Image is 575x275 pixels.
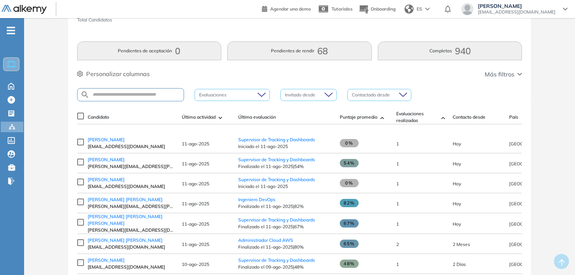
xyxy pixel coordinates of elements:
span: 65% [340,240,359,248]
a: [PERSON_NAME] [PERSON_NAME] [PERSON_NAME] [88,213,174,227]
span: [GEOGRAPHIC_DATA] [509,181,556,186]
span: [PERSON_NAME][EMAIL_ADDRESS][PERSON_NAME][DOMAIN_NAME] [88,203,174,210]
span: [EMAIL_ADDRESS][DOMAIN_NAME] [478,9,555,15]
span: [PERSON_NAME] [88,137,125,142]
span: Finalizado el 09-ago-2025 | 48% [238,264,332,270]
span: ES [417,6,422,12]
button: Completos940 [378,41,522,60]
span: Contacto desde [453,114,485,121]
span: [PERSON_NAME] [88,157,125,162]
span: Total Candidatos [77,17,112,23]
span: 1 [396,261,399,267]
span: Personalizar columnas [86,69,150,78]
span: Ingeniero DevOps [238,197,275,202]
a: Supervisor de Tracking y Dashboards [238,177,315,182]
span: 54% [340,159,359,167]
a: Supervisor de Tracking y Dashboards [238,157,315,162]
span: Candidato [88,114,109,121]
span: 11-ago-2025 [182,221,209,227]
a: Agendar una demo [262,4,311,13]
span: 1 [396,161,399,167]
a: [PERSON_NAME] [88,257,174,264]
a: Administrador Cloud AWS [238,237,293,243]
span: 1 [396,201,399,206]
span: Evaluaciones realizadas [396,110,438,124]
span: 11-ago-2025 [182,241,209,247]
span: 11-ago-2025 [182,181,209,186]
span: Iniciado el 11-ago-2025 [238,143,332,150]
span: 82% [340,199,359,207]
span: Puntaje promedio [340,114,377,121]
span: 2 [396,241,399,247]
i: - [7,30,15,31]
span: Finalizado el 11-ago-2025 | 54% [238,163,332,170]
span: [EMAIL_ADDRESS][DOMAIN_NAME] [88,183,174,190]
span: 67% [340,219,359,228]
span: Onboarding [371,6,396,12]
span: Iniciado el 11-ago-2025 [238,183,332,190]
span: [EMAIL_ADDRESS][DOMAIN_NAME] [88,143,174,150]
span: Tutoriales [332,6,353,12]
span: [GEOGRAPHIC_DATA] [509,241,556,247]
span: [PERSON_NAME][EMAIL_ADDRESS][DOMAIN_NAME] [88,227,174,234]
button: Onboarding [359,1,396,17]
span: 10-ago-2025 [182,261,209,267]
span: 11-ago-2025 [453,221,461,227]
span: 1 [396,181,399,186]
button: Más filtros [485,70,522,79]
span: 11-ago-2025 [453,141,461,147]
span: 11-ago-2025 [453,201,461,206]
img: Logo [2,5,47,14]
a: [PERSON_NAME] [PERSON_NAME] [88,237,174,244]
span: [GEOGRAPHIC_DATA] [509,201,556,206]
img: SEARCH_ALT [81,90,90,99]
a: [PERSON_NAME] [88,136,174,143]
span: [EMAIL_ADDRESS][DOMAIN_NAME] [88,264,174,270]
span: [PERSON_NAME] [PERSON_NAME] [88,197,163,202]
span: 11-ago-2025 [453,181,461,186]
span: 11-ago-2025 [453,161,461,167]
img: [missing "en.ARROW_ALT" translation] [441,117,445,119]
span: 48% [340,260,359,268]
span: [GEOGRAPHIC_DATA] [509,221,556,227]
a: [PERSON_NAME] [88,156,174,163]
img: arrow [425,8,430,11]
span: Más filtros [485,70,514,79]
a: [PERSON_NAME] [PERSON_NAME] [88,196,174,203]
a: Supervisor de Tracking y Dashboards [238,137,315,142]
span: Finalizado el 11-ago-2025 | 82% [238,203,332,210]
img: world [405,5,414,14]
span: 0% [340,179,359,187]
span: Última evaluación [238,114,276,121]
span: [GEOGRAPHIC_DATA] [509,141,556,147]
button: Pendientes de aceptación0 [77,41,222,60]
span: 11-ago-2025 [182,201,209,206]
span: [GEOGRAPHIC_DATA] [509,261,556,267]
button: Personalizar columnas [77,69,150,78]
a: Supervisor de Tracking y Dashboards [238,217,315,223]
span: [PERSON_NAME][EMAIL_ADDRESS][PERSON_NAME][PERSON_NAME][DOMAIN_NAME] [88,163,174,170]
span: 1 [396,221,399,227]
span: [PERSON_NAME] [478,3,555,9]
img: [missing "en.ARROW_ALT" translation] [380,117,384,119]
span: Finalizado el 11-ago-2025 | 80% [238,244,332,251]
span: 11-ago-2025 [182,161,209,167]
span: [PERSON_NAME] [88,257,125,263]
span: Finalizado el 11-ago-2025 | 67% [238,223,332,230]
img: [missing "en.ARROW_ALT" translation] [219,117,222,119]
span: [PERSON_NAME] [PERSON_NAME] [PERSON_NAME] [88,214,163,226]
a: Supervisor de Tracking y Dashboards [238,257,315,263]
a: [PERSON_NAME] [88,176,174,183]
span: Agendar una demo [270,6,311,12]
span: 1 [396,141,399,147]
span: [GEOGRAPHIC_DATA] [509,161,556,167]
span: 11-ago-2025 [182,141,209,147]
span: [PERSON_NAME] [PERSON_NAME] [88,237,163,243]
span: [EMAIL_ADDRESS][DOMAIN_NAME] [88,244,174,251]
span: 08-ago-2025 [453,261,466,267]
